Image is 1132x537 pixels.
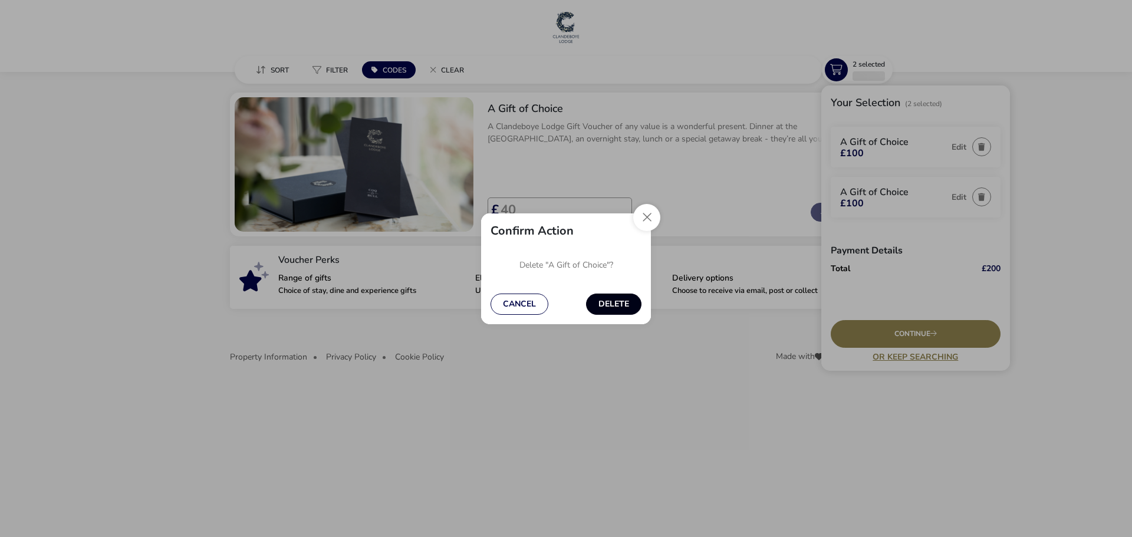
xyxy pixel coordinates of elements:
[481,213,651,324] div: delete modal
[519,256,613,274] p: Delete "A Gift of Choice"?
[491,223,574,239] h2: Confirm Action
[586,294,641,315] button: Delete
[491,294,548,315] button: Cancel
[633,204,660,231] button: Close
